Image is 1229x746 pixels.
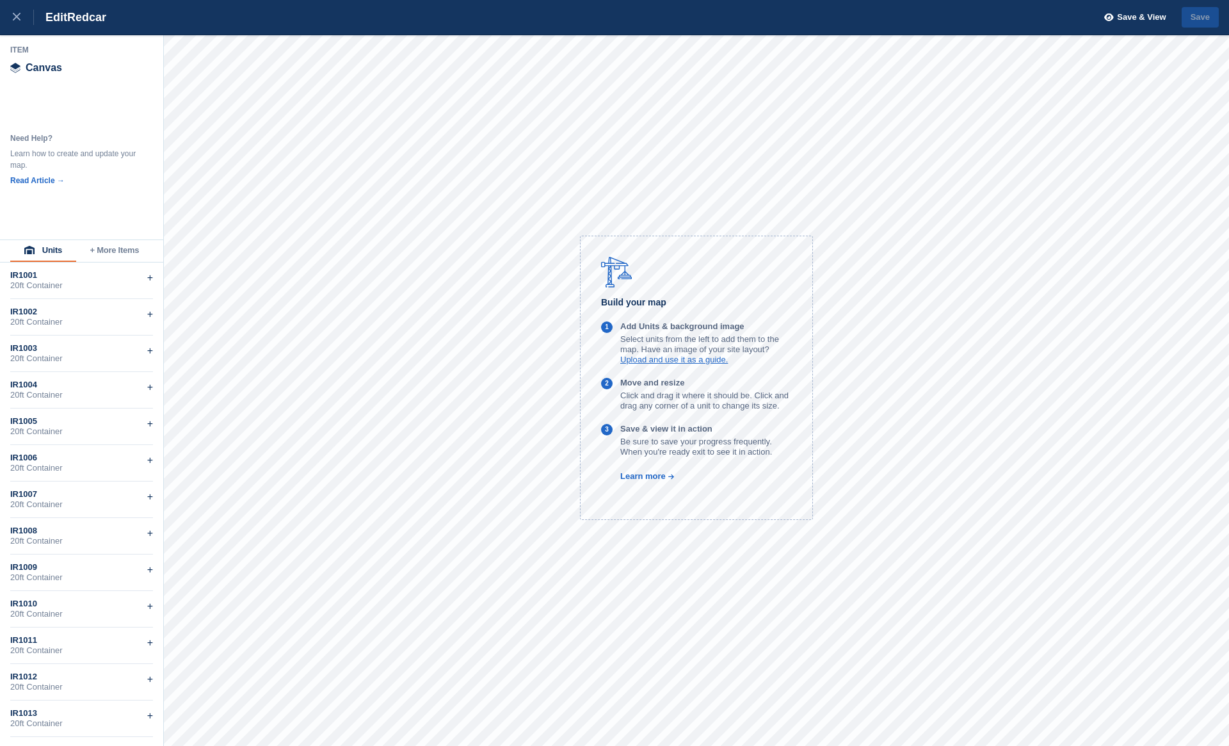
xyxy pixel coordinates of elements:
[10,409,153,445] div: IR100520ft Container+
[10,645,153,656] div: 20ft Container
[620,378,792,388] p: Move and resize
[10,499,153,510] div: 20ft Container
[10,672,153,682] div: IR1012
[10,555,153,591] div: IR100920ft Container+
[10,591,153,628] div: IR101020ft Container+
[10,526,153,536] div: IR1008
[601,471,675,481] a: Learn more
[10,353,153,364] div: 20ft Container
[10,390,153,400] div: 20ft Container
[76,240,153,262] button: + More Items
[10,336,153,372] div: IR100320ft Container+
[620,437,792,457] p: Be sure to save your progress frequently. When you're ready exit to see it in action.
[10,280,153,291] div: 20ft Container
[601,295,792,310] h6: Build your map
[10,63,20,73] img: canvas-icn.9d1aba5b.svg
[10,416,153,426] div: IR1005
[620,391,792,411] p: Click and drag it where it should be. Click and drag any corner of a unit to change its size.
[10,482,153,518] div: IR100720ft Container+
[147,380,153,395] div: +
[1117,11,1166,24] span: Save & View
[1182,7,1219,28] button: Save
[10,463,153,473] div: 20ft Container
[147,526,153,541] div: +
[10,299,153,336] div: IR100220ft Container+
[10,372,153,409] div: IR100420ft Container+
[10,562,153,572] div: IR1009
[10,307,153,317] div: IR1002
[10,176,65,185] a: Read Article →
[10,148,138,171] div: Learn how to create and update your map.
[10,133,138,144] div: Need Help?
[605,425,609,435] div: 3
[10,664,153,701] div: IR101220ft Container+
[10,701,153,737] div: IR101320ft Container+
[147,599,153,614] div: +
[10,635,153,645] div: IR1011
[147,270,153,286] div: +
[10,343,153,353] div: IR1003
[10,628,153,664] div: IR101120ft Container+
[10,609,153,619] div: 20ft Container
[605,322,609,333] div: 1
[10,270,153,280] div: IR1001
[10,518,153,555] div: IR100820ft Container+
[147,635,153,651] div: +
[10,682,153,692] div: 20ft Container
[10,599,153,609] div: IR1010
[147,416,153,432] div: +
[147,672,153,687] div: +
[10,489,153,499] div: IR1007
[147,307,153,322] div: +
[147,343,153,359] div: +
[26,63,62,73] span: Canvas
[10,708,153,718] div: IR1013
[147,453,153,468] div: +
[10,317,153,327] div: 20ft Container
[147,708,153,724] div: +
[10,445,153,482] div: IR100620ft Container+
[34,10,106,25] div: Edit Redcar
[10,426,153,437] div: 20ft Container
[10,453,153,463] div: IR1006
[10,263,153,299] div: IR100120ft Container+
[10,536,153,546] div: 20ft Container
[1097,7,1166,28] button: Save & View
[620,334,792,355] p: Select units from the left to add them to the map. Have an image of your site layout?
[620,321,792,332] p: Add Units & background image
[147,562,153,578] div: +
[147,489,153,505] div: +
[10,240,76,262] button: Units
[10,45,154,55] div: Item
[620,424,792,434] p: Save & view it in action
[620,355,728,364] a: Upload and use it as a guide.
[10,572,153,583] div: 20ft Container
[10,718,153,729] div: 20ft Container
[10,380,153,390] div: IR1004
[605,378,609,389] div: 2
